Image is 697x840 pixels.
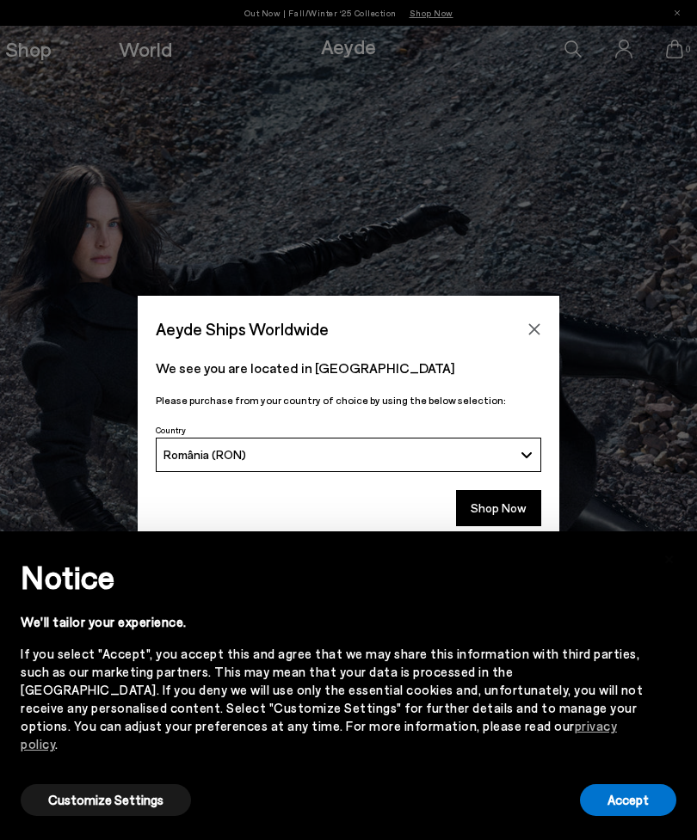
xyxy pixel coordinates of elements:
h2: Notice [21,555,649,599]
div: We'll tailor your experience. [21,613,649,631]
button: Customize Settings [21,784,191,816]
button: Shop Now [456,490,541,526]
span: × [663,544,675,569]
p: We see you are located in [GEOGRAPHIC_DATA] [156,358,541,378]
span: Aeyde Ships Worldwide [156,314,329,344]
span: România (RON) [163,447,246,462]
button: Close [521,316,547,342]
p: Please purchase from your country of choice by using the below selection: [156,392,541,408]
div: If you select "Accept", you accept this and agree that we may share this information with third p... [21,645,649,753]
a: privacy policy [21,718,617,751]
button: Close this notice [649,536,690,578]
span: Country [156,425,186,435]
button: Accept [580,784,676,816]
